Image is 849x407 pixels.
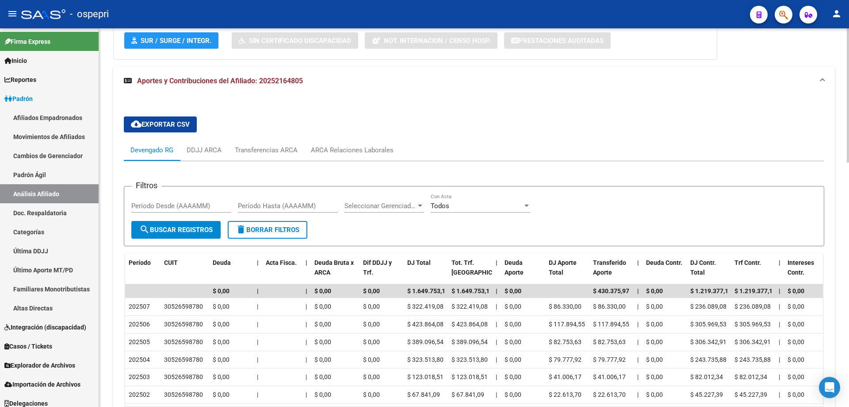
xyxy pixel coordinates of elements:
[257,321,258,328] span: |
[363,303,380,310] span: $ 0,00
[646,259,682,266] span: Deuda Contr.
[306,287,307,295] span: |
[407,338,444,345] span: $ 389.096,54
[634,253,642,292] datatable-header-cell: |
[451,321,488,328] span: $ 423.864,08
[266,259,297,266] span: Acta Fisca.
[819,377,840,398] div: Open Intercom Messenger
[637,356,639,363] span: |
[505,321,521,328] span: $ 0,00
[407,287,449,295] span: $ 1.649.753,10
[306,373,307,380] span: |
[690,303,727,310] span: $ 236.089,08
[690,287,732,295] span: $ 1.219.377,13
[257,338,258,345] span: |
[129,356,150,363] span: 202504
[4,56,27,66] span: Inicio
[549,391,581,398] span: $ 22.613,70
[451,373,488,380] span: $ 123.018,51
[306,259,307,266] span: |
[4,75,36,85] span: Reportes
[311,253,359,292] datatable-header-cell: Deuda Bruta x ARCA
[314,338,331,345] span: $ 0,00
[496,338,497,345] span: |
[164,302,203,312] div: 30526598780
[593,321,629,328] span: $ 117.894,55
[779,287,780,295] span: |
[734,391,767,398] span: $ 45.227,39
[306,303,307,310] span: |
[690,321,727,328] span: $ 305.969,53
[161,253,209,292] datatable-header-cell: CUIT
[734,259,761,266] span: Trf Contr.
[164,355,203,365] div: 30526598780
[788,356,804,363] span: $ 0,00
[164,390,203,400] div: 30526598780
[831,8,842,19] mat-icon: person
[593,287,629,295] span: $ 430.375,97
[407,356,444,363] span: $ 323.513,80
[257,287,259,295] span: |
[505,373,521,380] span: $ 0,00
[4,37,50,47] span: Firma Express
[690,391,723,398] span: $ 45.227,39
[637,338,639,345] span: |
[314,303,331,310] span: $ 0,00
[314,287,331,295] span: $ 0,00
[141,37,211,45] span: SUR / SURGE / INTEGR.
[646,356,663,363] span: $ 0,00
[496,303,497,310] span: |
[363,259,392,276] span: Dif DDJJ y Trf.
[788,303,804,310] span: $ 0,00
[784,253,828,292] datatable-header-cell: Intereses Contr.
[257,303,258,310] span: |
[549,321,585,328] span: $ 117.894,55
[306,321,307,328] span: |
[384,37,490,45] span: Not. Internacion / Censo Hosp.
[637,321,639,328] span: |
[545,253,589,292] datatable-header-cell: DJ Aporte Total
[505,303,521,310] span: $ 0,00
[130,145,173,155] div: Devengado RG
[505,259,524,276] span: Deuda Aporte
[593,338,626,345] span: $ 82.753,63
[262,253,302,292] datatable-header-cell: Acta Fisca.
[139,224,150,235] mat-icon: search
[253,253,262,292] datatable-header-cell: |
[363,321,380,328] span: $ 0,00
[734,321,771,328] span: $ 305.969,53
[131,120,190,128] span: Exportar CSV
[314,391,331,398] span: $ 0,00
[646,391,663,398] span: $ 0,00
[496,373,497,380] span: |
[407,391,440,398] span: $ 67.841,09
[314,356,331,363] span: $ 0,00
[129,303,150,310] span: 202507
[129,373,150,380] span: 202503
[314,373,331,380] span: $ 0,00
[788,391,804,398] span: $ 0,00
[4,341,52,351] span: Casos / Tickets
[302,253,311,292] datatable-header-cell: |
[637,303,639,310] span: |
[492,253,501,292] datatable-header-cell: |
[129,391,150,398] span: 202502
[589,253,634,292] datatable-header-cell: Transferido Aporte
[448,253,492,292] datatable-header-cell: Tot. Trf. Bruto
[731,253,775,292] datatable-header-cell: Trf Contr.
[734,373,767,380] span: $ 82.012,34
[363,338,380,345] span: $ 0,00
[314,259,354,276] span: Deuda Bruta x ARCA
[359,253,404,292] datatable-header-cell: Dif DDJJ y Trf.
[451,356,488,363] span: $ 323.513,80
[228,221,307,239] button: Borrar Filtros
[407,303,444,310] span: $ 322.419,08
[637,259,639,266] span: |
[496,287,497,295] span: |
[690,356,727,363] span: $ 243.735,88
[788,373,804,380] span: $ 0,00
[779,391,780,398] span: |
[407,373,444,380] span: $ 123.018,51
[593,259,626,276] span: Transferido Aporte
[306,338,307,345] span: |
